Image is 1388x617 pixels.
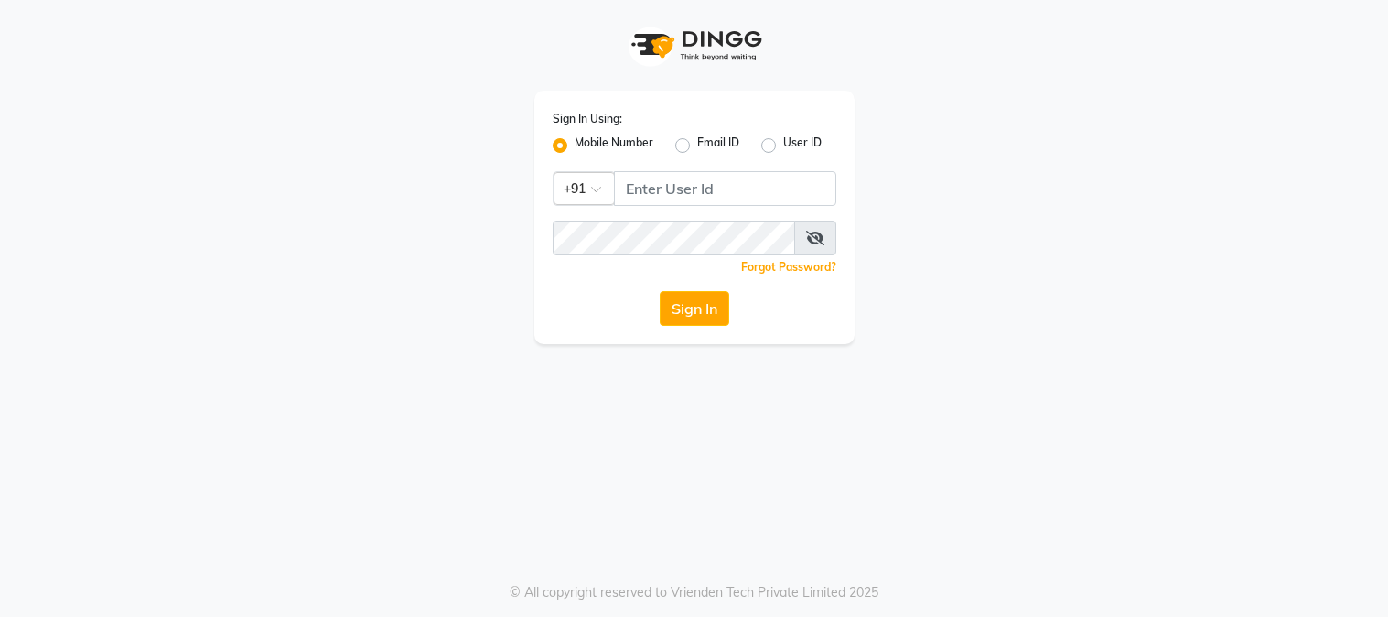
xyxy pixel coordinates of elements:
a: Forgot Password? [741,260,836,274]
label: Mobile Number [575,135,653,157]
input: Username [553,221,795,255]
button: Sign In [660,291,729,326]
label: Sign In Using: [553,111,622,127]
img: logo1.svg [621,18,768,72]
input: Username [614,171,836,206]
label: Email ID [697,135,739,157]
label: User ID [783,135,822,157]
